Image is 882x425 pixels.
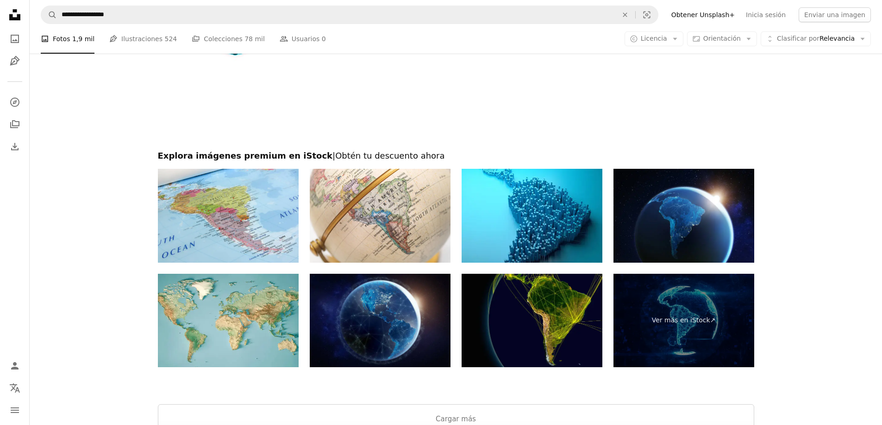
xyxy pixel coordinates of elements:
[740,7,791,22] a: Inicia sesión
[462,274,602,368] img: Conexiones de América del Sur
[687,31,757,46] button: Orientación
[310,274,450,368] img: Red de Internet para el intercambio rápido de datos a través de Estados Unidos desde el espacio, ...
[666,7,740,22] a: Obtener Unsplash+
[310,169,450,263] img: Globo de América del Sur
[641,35,667,42] span: Licencia
[761,31,871,46] button: Clasificar porRelevancia
[6,115,24,134] a: Colecciones
[625,31,683,46] button: Licencia
[6,6,24,26] a: Inicio — Unsplash
[6,30,24,48] a: Fotos
[613,169,754,263] img: América del Sur vista desde el espacio con salida del sol en el planeta Tierra y estrellas, visió...
[615,6,635,24] button: Borrar
[158,274,299,368] img: Mundo mapa 3D Render Color de mapa topográfico
[6,379,24,397] button: Idioma
[164,34,177,44] span: 524
[158,150,754,161] h2: Explora imágenes premium en iStock
[636,6,658,24] button: Búsqueda visual
[777,34,855,43] span: Relevancia
[109,24,177,54] a: Ilustraciones 524
[799,7,871,22] button: Enviar una imagen
[6,137,24,156] a: Historial de descargas
[244,34,265,44] span: 78 mil
[777,35,819,42] span: Clasificar por
[6,52,24,70] a: Ilustraciones
[158,169,299,263] img: Sudamérica vista geográfico.
[41,6,658,24] form: Encuentra imágenes en todo el sitio
[6,357,24,375] a: Iniciar sesión / Registrarse
[6,93,24,111] a: Explorar
[462,169,602,263] img: mapa de latinoamérica
[703,35,741,42] span: Orientación
[613,274,754,368] a: Ver más en iStock↗
[41,6,57,24] button: Buscar en Unsplash
[192,24,265,54] a: Colecciones 78 mil
[332,151,444,160] span: | Obtén tu descuento ahora
[280,24,326,54] a: Usuarios 0
[6,401,24,419] button: Menú
[322,34,326,44] span: 0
